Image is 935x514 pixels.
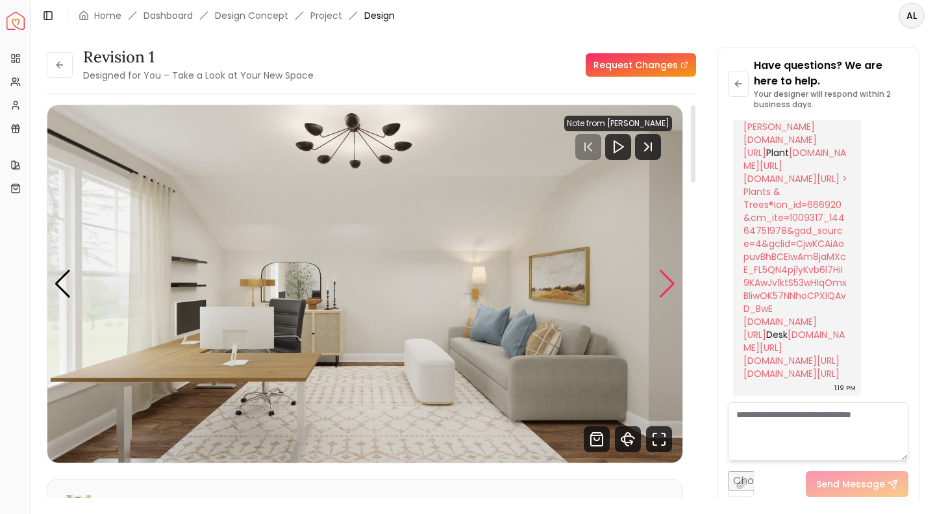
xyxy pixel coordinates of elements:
a: Dashboard [143,9,193,22]
a: Request Changes [586,53,696,77]
a: Spacejoy [6,12,25,30]
nav: breadcrumb [79,9,395,22]
svg: Fullscreen [646,426,672,452]
div: 1:19 PM [834,381,856,394]
span: Design [364,9,395,22]
a: [DOMAIN_NAME][URL] [743,328,845,354]
small: Designed for You – Take a Look at Your New Space [83,69,314,82]
a: [DOMAIN_NAME][URL] [743,315,817,341]
h3: Revision 1 [83,47,314,68]
p: Have questions? We are here to help. [754,58,908,89]
li: Design Concept [215,9,288,22]
svg: Next Track [635,134,661,160]
img: Design Render 1 [47,105,682,463]
img: Spacejoy Logo [6,12,25,30]
svg: Play [610,139,626,155]
a: [DOMAIN_NAME][URL] [743,146,846,172]
a: [DOMAIN_NAME][URL] [743,133,817,159]
svg: 360 View [615,426,641,452]
div: Next slide [658,270,676,298]
div: Previous slide [54,270,71,298]
a: Project [310,9,342,22]
a: [DOMAIN_NAME][URL][PERSON_NAME] [743,107,840,133]
div: Note from [PERSON_NAME] [564,116,672,131]
svg: Shop Products from this design [584,426,610,452]
a: [DOMAIN_NAME][URL] [743,354,840,367]
div: 1 / 4 [47,105,682,463]
a: [DOMAIN_NAME][URL] > Plants & Trees®ion_id=666920&cm_ite=1009317_14464751978&gad_source=4&gclid=C... [743,172,850,315]
div: Carousel [47,105,682,463]
p: Your designer will respond within 2 business days. [754,89,908,110]
a: [DOMAIN_NAME][URL] [743,367,840,380]
span: AL [900,4,923,27]
a: Home [94,9,121,22]
button: AL [899,3,925,29]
